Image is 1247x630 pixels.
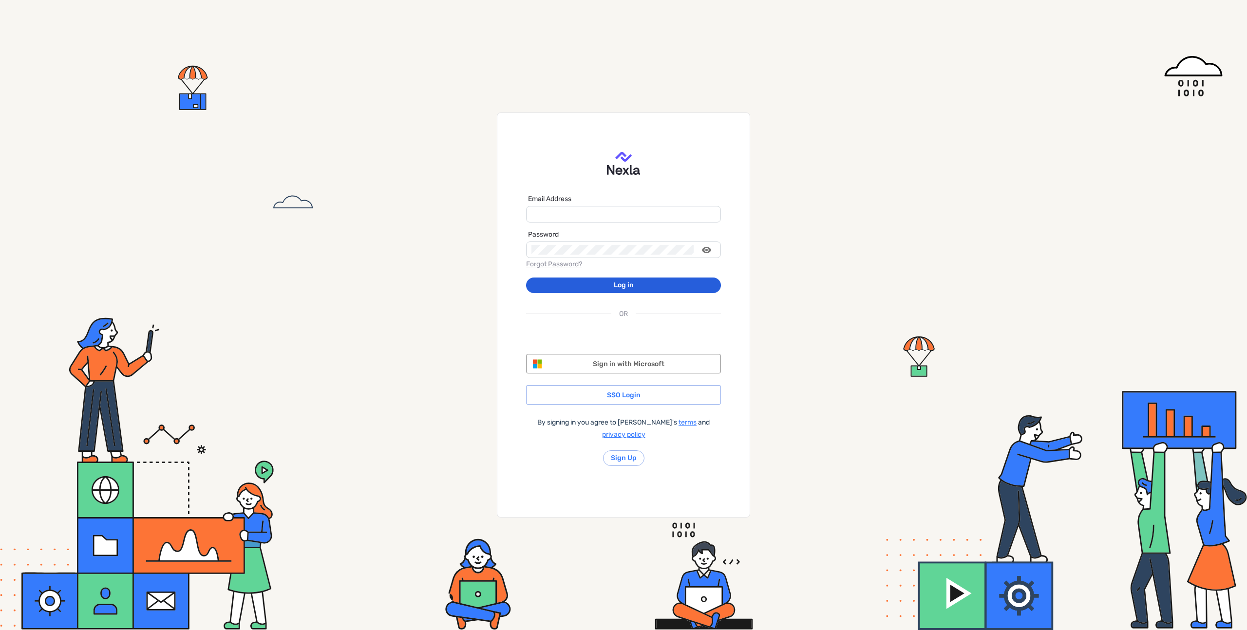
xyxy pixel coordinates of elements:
[528,230,559,240] label: Password
[526,278,721,293] button: Log in
[521,324,726,345] iframe: Sign in with Google Button
[607,152,640,175] img: logo
[528,194,571,204] label: Email Address
[602,430,645,439] a: privacy policy
[611,453,637,463] a: Sign Up
[603,450,644,466] button: Sign Up
[619,308,628,320] span: OR
[526,385,721,405] div: SSO Login
[536,358,720,370] div: Sign in with Microsoft
[526,260,582,268] a: Forgot Password?
[526,416,721,441] div: By signing in you agree to [PERSON_NAME]'s and
[679,418,697,426] a: terms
